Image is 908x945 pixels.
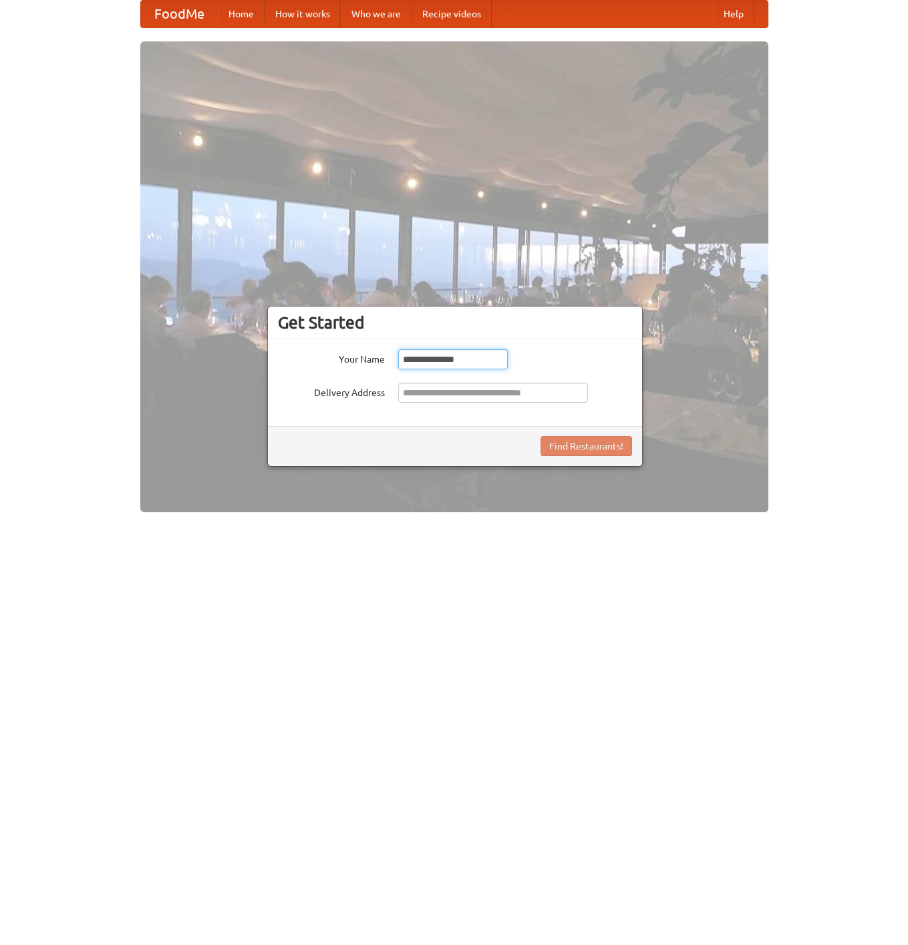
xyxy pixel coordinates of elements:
[265,1,341,27] a: How it works
[141,1,218,27] a: FoodMe
[278,313,632,333] h3: Get Started
[541,436,632,456] button: Find Restaurants!
[278,383,385,399] label: Delivery Address
[218,1,265,27] a: Home
[341,1,412,27] a: Who we are
[278,349,385,366] label: Your Name
[713,1,754,27] a: Help
[412,1,492,27] a: Recipe videos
